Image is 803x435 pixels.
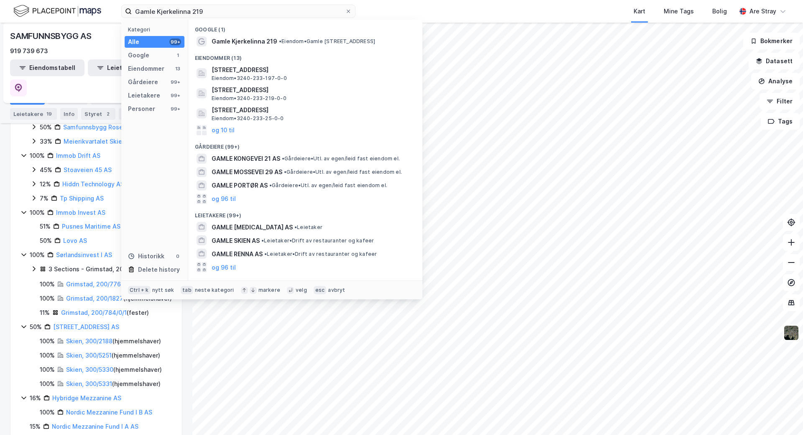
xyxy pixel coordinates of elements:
span: Leietaker • Drift av restauranter og kafeer [261,237,374,244]
div: Kategori [128,26,184,33]
div: Ctrl + k [128,286,151,294]
div: Styret [81,108,115,120]
div: Delete history [138,265,180,275]
div: 100% [30,151,45,161]
button: og 10 til [212,125,235,135]
button: Filter [760,93,800,110]
div: 15% [30,422,41,432]
div: Mine Tags [664,6,694,16]
div: Eiendommer (13) [188,48,422,63]
span: • [264,251,267,257]
div: 100% [30,250,45,260]
a: Hiddn Technology AS [62,180,124,188]
button: Tags [761,113,800,130]
div: 0 [174,253,181,260]
div: 12% [40,179,51,189]
span: Eiendom • 3240-233-25-0-0 [212,115,284,122]
div: 919 739 673 [10,46,48,56]
div: 100% [40,407,55,417]
a: Stoaveien 45 AS [64,166,112,173]
div: 99+ [169,79,181,85]
button: og 96 til [212,262,236,272]
div: ( hjemmelshaver ) [66,293,172,304]
div: Google [128,50,149,60]
a: Immob Drift AS [56,152,100,159]
a: Skien, 300/5331 [66,380,112,387]
input: Søk på adresse, matrikkel, gårdeiere, leietakere eller personer [132,5,345,18]
span: • [284,169,286,175]
span: [STREET_ADDRESS] [212,65,412,75]
span: GAMLE PORTØR AS [212,180,268,190]
div: 100% [40,350,55,360]
a: Skien, 300/5251 [66,352,112,359]
div: 16% [30,393,41,403]
span: Eiendom • 3240-233-197-0-0 [212,75,287,82]
div: Gårdeiere (99+) [188,137,422,152]
div: 33% [40,136,52,147]
div: avbryt [328,287,345,293]
div: ( hjemmelshaver ) [66,279,169,289]
span: Gårdeiere • Utl. av egen/leid fast eiendom el. [282,155,400,162]
img: logo.f888ab2527a4732fd821a326f86c7f29.svg [13,4,101,18]
div: 50% [30,322,42,332]
div: 100% [30,208,45,218]
div: 100% [40,379,55,389]
span: Eiendom • Gamle [STREET_ADDRESS] [279,38,375,45]
div: 3 Sections - Grimstad, 200/1693 [49,264,143,274]
span: Leietaker • Drift av restauranter og kafeer [264,251,377,257]
div: Info [60,108,78,120]
div: 50% [40,236,52,246]
div: 100% [40,365,55,375]
div: 100% [40,279,55,289]
a: Lovo AS [63,237,87,244]
div: SAMFUNNSBYGG AS [10,29,93,43]
iframe: Chat Widget [761,395,803,435]
img: 9k= [783,325,799,341]
span: Gamle Kjerkelinna 219 [212,36,277,46]
div: 19 [45,110,54,118]
button: og 96 til [212,194,236,204]
a: Grimstad, 200/776 [66,281,121,288]
div: ( fester ) [61,308,149,318]
a: Tp Shipping AS [60,195,104,202]
div: Eiendommer [128,64,164,74]
span: [STREET_ADDRESS] [212,105,412,115]
div: Alle [128,37,139,47]
span: [STREET_ADDRESS] [212,85,412,95]
span: GAMLE [MEDICAL_DATA] AS [212,222,293,232]
button: Analyse [751,73,800,90]
div: Gårdeiere [128,77,158,87]
div: markere [258,287,280,293]
div: 2 [104,110,112,118]
div: Historikk [128,251,164,261]
span: GAMLE SKIEN AS [212,236,260,246]
a: [STREET_ADDRESS] AS [53,323,119,330]
a: Hybridge Mezzanine AS [52,394,121,402]
a: Grimstad, 200/784/0/1 [61,309,127,316]
div: 1 [174,52,181,59]
div: Leietakere [128,90,160,100]
div: 100% [40,293,55,304]
a: Sørlandsinvest I AS [56,251,112,258]
div: 99+ [169,92,181,99]
div: 100% [40,336,55,346]
div: Transaksjoner [119,108,177,120]
div: nytt søk [152,287,174,293]
div: 50% [40,122,52,132]
div: Personer [128,104,155,114]
div: ( hjemmelshaver ) [66,350,160,360]
div: 11% [40,308,50,318]
span: Gårdeiere • Utl. av egen/leid fast eiendom el. [284,169,402,175]
span: GAMLE RENNA AS [212,249,263,259]
div: tab [181,286,193,294]
div: 7% [40,193,49,203]
div: 51% [40,221,51,232]
span: • [279,38,281,44]
a: Grimstad, 200/1827 [66,295,123,302]
span: Gårdeiere • Utl. av egen/leid fast eiendom el. [269,182,387,189]
a: Samfunnsbygg Rose AS [63,124,133,131]
div: ( hjemmelshaver ) [66,336,161,346]
div: 45% [40,165,52,175]
span: • [294,224,297,230]
span: GAMLE MOSSEVEI 29 AS [212,167,282,177]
